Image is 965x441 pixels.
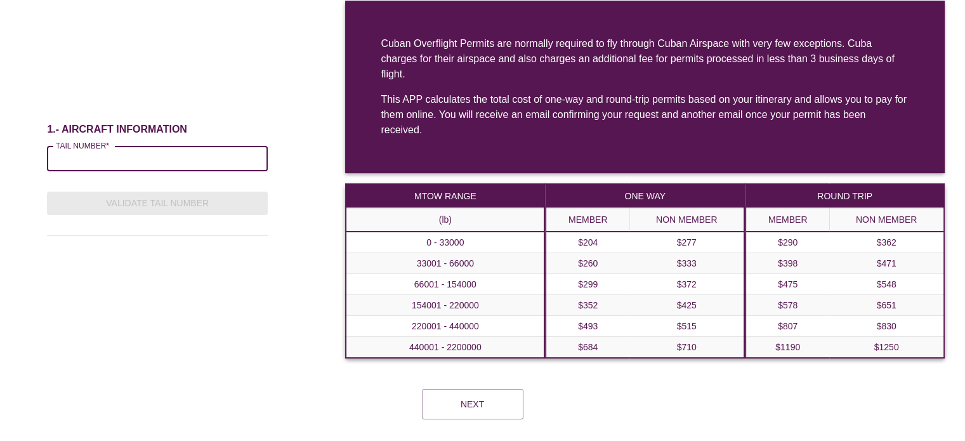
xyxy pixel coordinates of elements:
td: $362 [829,232,944,253]
td: $299 [546,274,629,295]
td: $290 [745,232,829,253]
th: 66001 - 154000 [346,274,544,295]
td: $548 [829,274,944,295]
div: This APP calculates the total cost of one-way and round-trip permits based on your itinerary and ... [381,92,909,138]
td: $475 [745,274,829,295]
th: MTOW RANGE [346,184,544,208]
label: TAIL NUMBER* [56,140,109,151]
td: $277 [629,232,744,253]
th: NON MEMBER [629,208,744,232]
td: $204 [546,232,629,253]
td: $352 [546,295,629,316]
table: a dense table [545,183,745,359]
th: MEMBER [546,208,629,232]
td: $260 [546,253,629,274]
td: $425 [629,295,744,316]
th: 220001 - 440000 [346,316,544,337]
button: Next [422,389,523,419]
td: $372 [629,274,744,295]
td: $1190 [745,337,829,359]
td: $710 [629,337,744,359]
td: $398 [745,253,829,274]
table: a dense table [345,183,545,359]
th: 440001 - 2200000 [346,337,544,359]
th: ONE WAY [546,184,744,208]
td: $830 [829,316,944,337]
td: $807 [745,316,829,337]
th: MEMBER [745,208,829,232]
td: $333 [629,253,744,274]
td: $684 [546,337,629,359]
th: (lb) [346,208,544,232]
td: $471 [829,253,944,274]
td: $578 [745,295,829,316]
td: $515 [629,316,744,337]
th: 0 - 33000 [346,232,544,253]
th: 33001 - 66000 [346,253,544,274]
h6: 1.- AIRCRAFT INFORMATION [47,123,267,136]
div: Cuban Overflight Permits are normally required to fly through Cuban Airspace with very few except... [381,36,909,82]
th: 154001 - 220000 [346,295,544,316]
td: $493 [546,316,629,337]
th: NON MEMBER [829,208,944,232]
th: ROUND TRIP [745,184,944,208]
table: a dense table [745,183,945,359]
td: $651 [829,295,944,316]
td: $1250 [829,337,944,359]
